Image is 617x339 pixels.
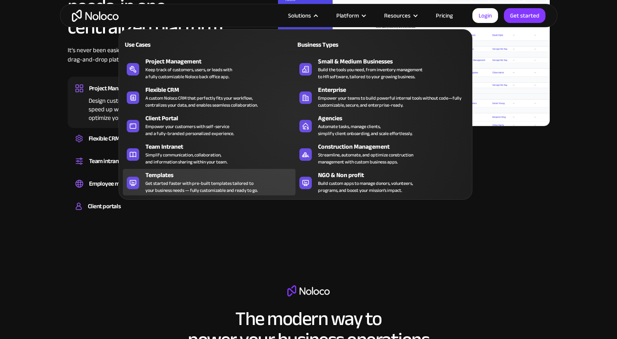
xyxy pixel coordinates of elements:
div: Construction Management [318,142,472,151]
div: Empower your customers with self-service and a fully-branded personalized experience. [145,123,234,137]
div: Solutions [288,11,311,21]
div: Team Intranet [145,142,299,151]
div: Team intranet [89,155,124,167]
div: Project Management [145,57,299,66]
a: Business Types [295,35,468,53]
div: Agencies [318,114,472,123]
div: Use Cases [123,40,206,49]
div: NGO & Non profit [318,170,472,180]
a: home [72,10,119,22]
a: NGO & Non profitBuild custom apps to manage donors, volunteers,programs, and boost your mission’s... [295,169,468,195]
div: Enterprise [318,85,472,95]
a: Project ManagementKeep track of customers, users, or leads witha fully customizable Noloco back o... [123,55,295,82]
div: Simplify communication, collaboration, and information sharing within your team. [145,151,227,165]
div: A custom Noloco CRM that perfectly fits your workflow, centralizes your data, and enables seamles... [145,95,258,109]
nav: Solutions [119,18,472,200]
a: Small & Medium BusinessesBuild the tools you need, from inventory managementto HR software, tailo... [295,55,468,82]
div: Get started faster with pre-built templates tailored to your business needs — fully customizable ... [145,180,258,194]
div: Easily manage employee information, track performance, and handle HR tasks from a single platform. [75,190,215,192]
a: Login [472,8,498,23]
div: Keep track of customers, users, or leads with a fully customizable Noloco back office app. [145,66,232,80]
a: TemplatesGet started faster with pre-built templates tailored toyour business needs — fully custo... [123,169,295,195]
div: Empower your teams to build powerful internal tools without code—fully customizable, secure, and ... [318,95,464,109]
div: Resources [384,11,411,21]
a: Flexible CRMA custom Noloco CRM that perfectly fits your workflow,centralizes your data, and enab... [123,84,295,110]
div: Platform [327,11,374,21]
div: Set up a central space for your team to collaborate, share information, and stay up to date on co... [75,167,215,169]
a: AgenciesAutomate tasks, manage clients,simplify client onboarding, and scale effortlessly. [295,112,468,139]
a: EnterpriseEmpower your teams to build powerful internal tools without code—fully customizable, se... [295,84,468,110]
div: Employee management [89,178,148,190]
div: It’s never been easier to build a custom app with a simple drag-and-drop platform. [68,46,223,76]
div: Streamline, automate, and optimize construction management with custom business apps. [318,151,413,165]
div: Platform [336,11,359,21]
a: Get started [504,8,545,23]
div: Client portals [88,200,121,212]
div: Solutions [278,11,327,21]
div: Create a custom CRM that you can adapt to your business’s needs, centralize your workflows, and m... [75,144,215,147]
div: Templates [145,170,299,180]
div: Build custom apps to manage donors, volunteers, programs, and boost your mission’s impact. [318,180,413,194]
div: Build the tools you need, from inventory management to HR software, tailored to your growing busi... [318,66,423,80]
div: Business Types [295,40,379,49]
a: Construction ManagementStreamline, automate, and optimize constructionmanagement with custom busi... [295,141,468,167]
div: Design custom project management tools to speed up workflows, track progress, and optimize your t... [75,94,215,122]
a: Use Cases [123,35,295,53]
a: Team IntranetSimplify communication, collaboration,and information sharing within your team. [123,141,295,167]
a: Pricing [426,11,463,21]
div: Automate tasks, manage clients, simplify client onboarding, and scale effortlessly. [318,123,412,137]
div: Small & Medium Businesses [318,57,472,66]
div: Resources [374,11,426,21]
div: Client Portal [145,114,299,123]
a: Client PortalEmpower your customers with self-serviceand a fully-branded personalized experience. [123,112,295,139]
div: Flexible CRM [89,133,120,144]
div: Flexible CRM [145,85,299,95]
div: Build a secure, fully-branded, and personalized client portal that lets your customers self-serve. [75,212,215,214]
div: Project Management [89,83,140,94]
